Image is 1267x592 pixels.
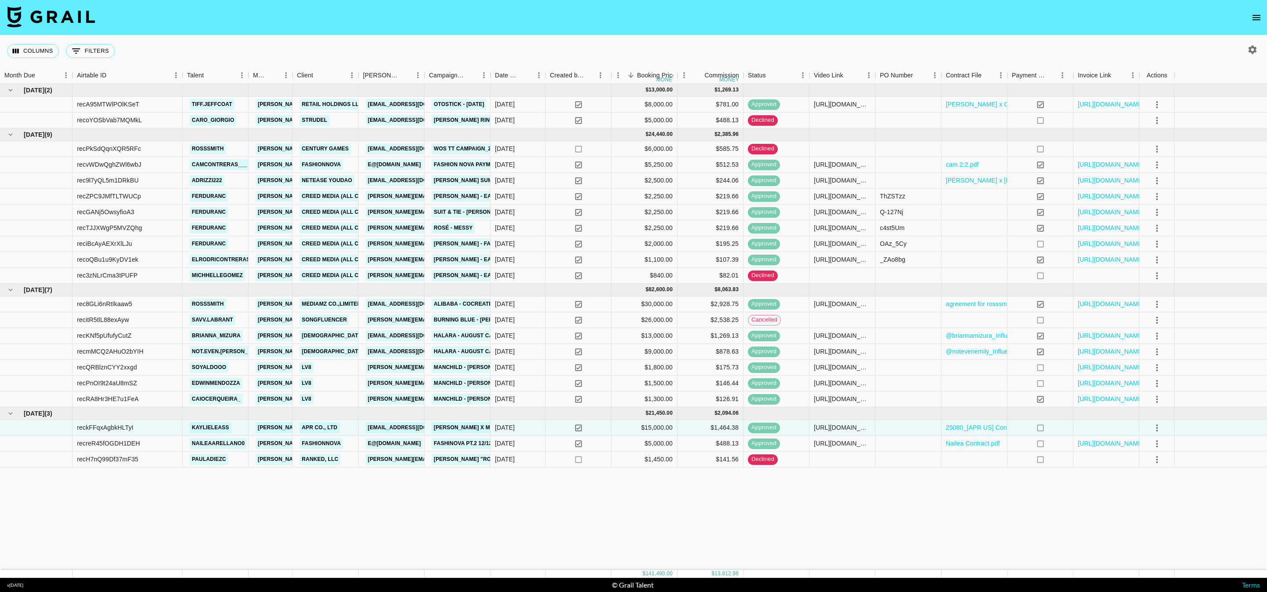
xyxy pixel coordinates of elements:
[190,223,228,234] a: ferduranc
[432,454,518,465] a: [PERSON_NAME] "Rockstar"
[4,128,17,141] button: hide children
[432,346,516,357] a: Halara - August Campaign
[677,97,743,113] div: $781.00
[235,69,249,82] button: Menu
[190,422,231,433] a: kaylieleass
[300,159,343,170] a: Fashionnova
[366,175,464,186] a: [EMAIL_ADDRESS][DOMAIN_NAME]
[256,99,399,110] a: [PERSON_NAME][EMAIL_ADDRESS][DOMAIN_NAME]
[714,86,718,94] div: $
[612,113,677,128] div: $5,000.00
[256,422,399,433] a: [PERSON_NAME][EMAIL_ADDRESS][DOMAIN_NAME]
[432,270,520,281] a: [PERSON_NAME] - Easy Lover
[880,192,905,201] div: ThZSTzz
[477,69,491,82] button: Menu
[880,67,913,84] div: PO Number
[432,378,515,389] a: Manchild - [PERSON_NAME]
[190,346,267,357] a: not.even.[PERSON_NAME]
[190,438,247,449] a: naileaarellano0
[1078,347,1144,356] a: [URL][DOMAIN_NAME]
[432,207,514,218] a: Suit & Tie - [PERSON_NAME]
[366,438,423,449] a: e@[DOMAIN_NAME]
[880,239,907,248] div: OAz_5Cy
[1078,255,1144,264] a: [URL][DOMAIN_NAME]
[1078,176,1144,185] a: [URL][DOMAIN_NAME]
[366,378,509,389] a: [PERSON_NAME][EMAIL_ADDRESS][DOMAIN_NAME]
[941,67,1007,84] div: Contract File
[432,115,510,126] a: [PERSON_NAME] Ring 2025
[4,67,35,84] div: Month Due
[880,208,903,216] div: Q-127Nj
[432,159,513,170] a: Fashion Nova paymnet 2/2
[366,207,509,218] a: [PERSON_NAME][EMAIL_ADDRESS][DOMAIN_NAME]
[204,69,216,81] button: Sort
[366,394,509,405] a: [PERSON_NAME][EMAIL_ADDRESS][DOMAIN_NAME]
[4,407,17,420] button: hide children
[814,208,871,216] div: https://www.instagram.com/reel/DLbTIvZoXl8/?igsh=aXIwb2llMmlsMjFx
[677,69,691,82] button: Menu
[1073,67,1139,84] div: Invoice Link
[300,362,314,373] a: LV8
[77,208,134,216] div: recGANj5OwsyfioA3
[256,330,399,341] a: [PERSON_NAME][EMAIL_ADDRESS][DOMAIN_NAME]
[994,69,1007,82] button: Menu
[190,191,228,202] a: ferduranc
[814,192,871,201] div: https://www.instagram.com/reel/DLQ0xh6xYky/?igsh=MTgwajRrdHFpcGF1Yw%3D%3D
[432,223,475,234] a: ROSÉ - Messy
[313,69,326,81] button: Sort
[677,236,743,252] div: $195.25
[1078,223,1144,232] a: [URL][DOMAIN_NAME]
[748,208,780,216] span: approved
[1150,252,1164,267] button: select merge strategy
[256,270,399,281] a: [PERSON_NAME][EMAIL_ADDRESS][DOMAIN_NAME]
[1078,192,1144,201] a: [URL][DOMAIN_NAME]
[946,300,1034,308] a: agreement for rosssmith (1).pdf
[1078,379,1144,387] a: [URL][DOMAIN_NAME]
[1150,268,1164,283] button: select merge strategy
[169,69,183,82] button: Menu
[1150,113,1164,128] button: select merge strategy
[300,394,314,405] a: LV8
[190,99,234,110] a: tiff.jeffcoat
[465,69,477,81] button: Sort
[300,314,349,325] a: Songfluencer
[1150,205,1164,220] button: select merge strategy
[300,330,366,341] a: [DEMOGRAPHIC_DATA]
[692,69,704,81] button: Sort
[300,346,366,357] a: [DEMOGRAPHIC_DATA]
[1150,452,1164,467] button: select merge strategy
[1150,221,1164,236] button: select merge strategy
[77,255,139,264] div: recoQBu1u9KyDV1ek
[44,130,52,139] span: ( 9 )
[1078,239,1144,248] a: [URL][DOMAIN_NAME]
[300,191,391,202] a: Creed Media (All Campaigns)
[946,439,1000,448] a: Nailea Contract.pdf
[612,236,677,252] div: $2,000.00
[366,254,509,265] a: [PERSON_NAME][EMAIL_ADDRESS][DOMAIN_NAME]
[495,223,515,232] div: 26/06/2025
[748,145,778,153] span: declined
[748,176,780,185] span: approved
[1078,439,1144,448] a: [URL][DOMAIN_NAME]
[1150,420,1164,435] button: select merge strategy
[256,191,399,202] a: [PERSON_NAME][EMAIL_ADDRESS][DOMAIN_NAME]
[190,454,228,465] a: pauladiezc
[809,67,875,84] div: Video Link
[24,86,44,95] span: [DATE]
[359,67,425,84] div: Booker
[550,67,584,84] div: Created by Grail Team
[520,69,532,81] button: Sort
[256,207,399,218] a: [PERSON_NAME][EMAIL_ADDRESS][DOMAIN_NAME]
[946,331,1203,340] a: @briannamizura_Influencer Promotion Terms-KOL_DFSYYYXKOL20250701011_signed.pdf
[1147,67,1168,84] div: Actions
[677,157,743,173] div: $512.53
[748,161,780,169] span: approved
[300,378,314,389] a: LV8
[429,67,465,84] div: Campaign (Type)
[366,223,509,234] a: [PERSON_NAME][EMAIL_ADDRESS][DOMAIN_NAME]
[1056,69,1069,82] button: Menu
[190,270,245,281] a: michhellegomez
[814,176,871,185] div: https://www.tiktok.com/@adrizzi222/video/7513762703819787566?_r=1&_t=ZT-8x384laQLLq
[748,100,780,109] span: approved
[35,69,48,81] button: Sort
